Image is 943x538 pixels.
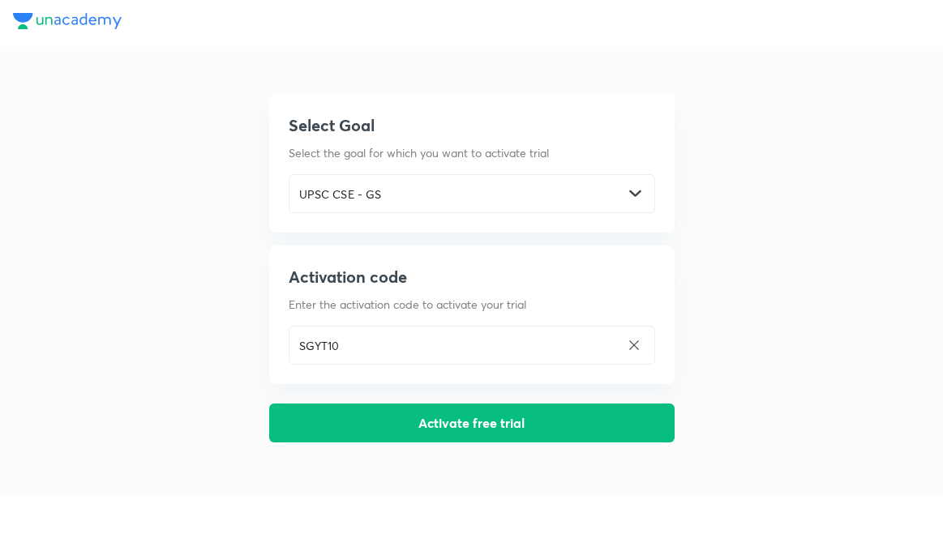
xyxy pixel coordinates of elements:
p: Enter the activation code to activate your trial [289,296,655,313]
h5: Select Goal [289,113,655,138]
img: Unacademy [13,13,122,29]
input: Select goal [289,177,624,211]
button: Activate free trial [269,403,675,442]
img: - [629,188,641,199]
a: Unacademy [13,13,122,33]
input: Enter activation code [289,329,620,362]
h5: Activation code [289,265,655,289]
p: Select the goal for which you want to activate trial [289,144,655,161]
